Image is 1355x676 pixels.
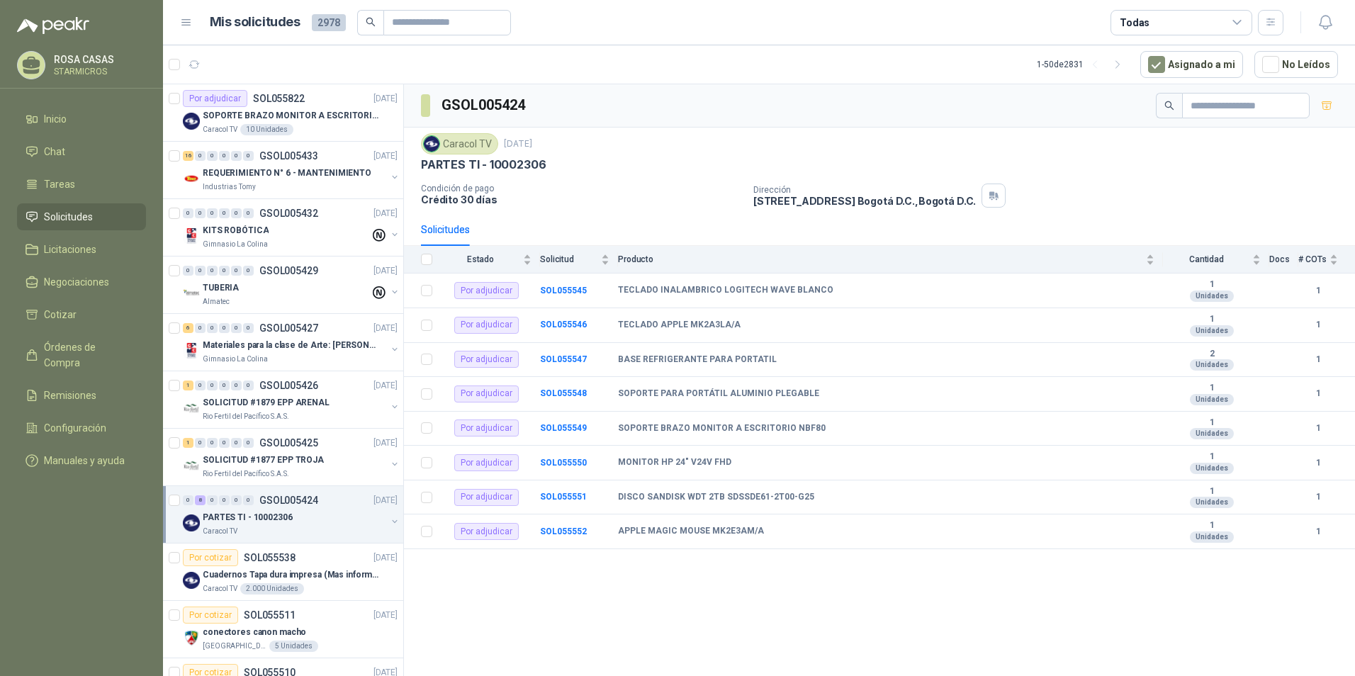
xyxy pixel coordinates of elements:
p: Caracol TV [203,124,237,135]
div: Por adjudicar [454,489,519,506]
img: Company Logo [424,136,439,152]
a: SOL055551 [540,492,587,502]
span: Solicitudes [44,209,93,225]
p: TUBERIA [203,281,239,295]
th: Solicitud [540,246,618,274]
p: [GEOGRAPHIC_DATA][PERSON_NAME] [203,641,266,652]
span: Configuración [44,420,106,436]
img: Company Logo [183,400,200,417]
p: [DATE] [373,379,398,393]
th: Producto [618,246,1163,274]
a: SOL055548 [540,388,587,398]
div: Caracol TV [421,133,498,154]
div: Por adjudicar [454,282,519,299]
p: SOLICITUD #1879 EPP ARENAL [203,396,330,410]
b: 1 [1298,456,1338,470]
p: [DATE] [373,207,398,220]
div: 0 [207,495,218,505]
a: Chat [17,138,146,165]
p: Materiales para la clase de Arte: [PERSON_NAME] [203,339,379,352]
div: 0 [243,381,254,390]
p: GSOL005432 [259,208,318,218]
b: 1 [1163,520,1261,531]
div: Por adjudicar [454,454,519,471]
p: [DATE] [373,551,398,565]
div: 2.000 Unidades [240,583,304,595]
div: 0 [207,266,218,276]
a: 6 0 0 0 0 0 GSOL005427[DATE] Company LogoMateriales para la clase de Arte: [PERSON_NAME]Gimnasio ... [183,320,400,365]
span: Solicitud [540,254,598,264]
p: [DATE] [373,322,398,335]
div: 0 [195,438,206,448]
div: 0 [219,266,230,276]
img: Company Logo [183,285,200,302]
img: Company Logo [183,113,200,130]
a: Configuración [17,415,146,441]
div: Por adjudicar [454,317,519,334]
p: [DATE] [373,92,398,106]
div: 0 [207,438,218,448]
div: 16 [183,151,193,161]
p: Industrias Tomy [203,181,256,193]
b: SOPORTE BRAZO MONITOR A ESCRITORIO NBF80 [618,423,826,434]
div: 0 [207,323,218,333]
p: GSOL005425 [259,438,318,448]
a: 0 8 0 0 0 0 GSOL005424[DATE] Company LogoPARTES TI - 10002306Caracol TV [183,492,400,537]
div: Unidades [1190,325,1234,337]
b: 1 [1298,318,1338,332]
b: 1 [1163,417,1261,429]
div: Por adjudicar [454,419,519,436]
p: Gimnasio La Colina [203,354,268,365]
span: Órdenes de Compra [44,339,133,371]
div: Unidades [1190,359,1234,371]
a: 16 0 0 0 0 0 GSOL005433[DATE] Company LogoREQUERIMIENTO N° 6 - MANTENIMIENTOIndustrias Tomy [183,147,400,193]
div: 0 [243,266,254,276]
span: Tareas [44,176,75,192]
div: 0 [195,151,206,161]
a: Órdenes de Compra [17,334,146,376]
b: TECLADO INALAMBRICO LOGITECH WAVE BLANCO [618,285,833,296]
p: SOLICITUD #1877 EPP TROJA [203,454,324,467]
div: 0 [231,208,242,218]
b: 1 [1163,383,1261,394]
div: 8 [195,495,206,505]
p: [STREET_ADDRESS] Bogotá D.C. , Bogotá D.C. [753,195,976,207]
div: Unidades [1190,428,1234,439]
div: 0 [231,381,242,390]
b: SOL055550 [540,458,587,468]
p: Cuadernos Tapa dura impresa (Mas informacion en el adjunto) [203,568,379,582]
a: Por cotizarSOL055511[DATE] Company Logoconectores canon macho[GEOGRAPHIC_DATA][PERSON_NAME]5 Unid... [163,601,403,658]
button: Asignado a mi [1140,51,1243,78]
a: 1 0 0 0 0 0 GSOL005426[DATE] Company LogoSOLICITUD #1879 EPP ARENALRio Fertil del Pacífico S.A.S. [183,377,400,422]
th: Cantidad [1163,246,1269,274]
div: 0 [207,381,218,390]
img: Company Logo [183,342,200,359]
div: 0 [231,438,242,448]
div: 0 [231,266,242,276]
div: 0 [243,323,254,333]
p: ROSA CASAS [54,55,142,64]
p: PARTES TI - 10002306 [203,511,293,524]
p: [DATE] [373,494,398,507]
b: MONITOR HP 24" V24V FHD [618,457,731,468]
a: SOL055549 [540,423,587,433]
div: Solicitudes [421,222,470,237]
b: 1 [1163,314,1261,325]
b: 1 [1163,279,1261,291]
b: 1 [1163,451,1261,463]
div: Unidades [1190,531,1234,543]
div: Unidades [1190,463,1234,474]
div: Unidades [1190,291,1234,302]
p: Almatec [203,296,230,308]
p: Dirección [753,185,976,195]
a: SOL055552 [540,526,587,536]
p: SOL055822 [253,94,305,103]
a: SOL055547 [540,354,587,364]
b: 1 [1298,525,1338,539]
b: 1 [1298,387,1338,400]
